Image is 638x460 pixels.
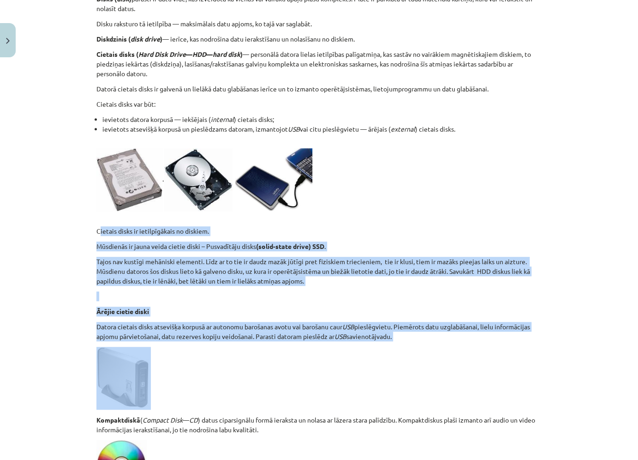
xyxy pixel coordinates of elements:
[96,416,140,424] strong: Kompaktdiskā
[6,38,10,44] img: icon-close-lesson-0947bae3869378f0d4975bcd49f059093ad1ed9edebbc8119c70593378902aed.svg
[211,115,234,123] em: internal
[96,242,542,251] p: Mūsdienās ir jauna veida cietie diski – Pusvadītāju disks .
[143,416,183,424] em: Compact Disk
[96,99,542,109] p: Cietais disks var būt:
[96,19,542,29] p: Disku raksturo tā ietilpība — maksimālais datu apjoms, ko tajā var saglabāt.
[96,322,542,341] p: Datora cietais disks atsevišķa korpusā ar autonomu barošanas avotu vai barošanu caur pieslēgvietu...
[391,125,415,133] em: external
[192,50,206,58] em: HDD
[342,322,354,331] em: USB
[96,257,542,286] p: Tajos nav kustīgi mehāniski elementi. Līdz ar to tie ir daudz mazāk jūtīgi pret fiziskiem triecie...
[102,115,542,124] li: ievietots datora korpusā — iekšējais ( ) cietais disks;
[96,34,542,44] p: — ierīce, kas nodrošina datu ierakstīšanu un nolasīšanu no diskiem.
[96,217,542,236] p: Cietais disks ir ietilpīgākais no diskiem.
[131,35,160,43] em: disk drive
[96,307,149,315] strong: Ārējie cietie diski
[213,50,240,58] em: hard disk
[96,35,162,43] strong: Diskdzinis ( )
[334,332,346,340] em: USB
[96,148,542,211] p: .
[256,242,324,250] strong: (solid-state drive) SSD
[96,415,542,435] p: ( — ) datus ciparsignālu formā ieraksta un nolasa ar lāzera stara palīdzību. Kompaktdiskus plaši ...
[138,50,186,58] em: Hard Disk Drive
[96,50,243,58] strong: Cietais disks ( — — )
[96,49,542,79] p: — personālā datora lielas ietilpības palīgatmiņa, kas sastāv no vairākiem magnētiskajiem diskiem,...
[288,125,300,133] em: USB
[102,124,542,144] li: ievietots atsevišķā korpusā un pieslēdzams datoram, izmantojot vai citu pieslēgvietu — ārējais ( ...
[96,84,542,94] p: Datorā cietais disks ir galvenā un lielākā datu glabāšanas ierīce un to izmanto operētājsistēmas,...
[189,416,198,424] em: CD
